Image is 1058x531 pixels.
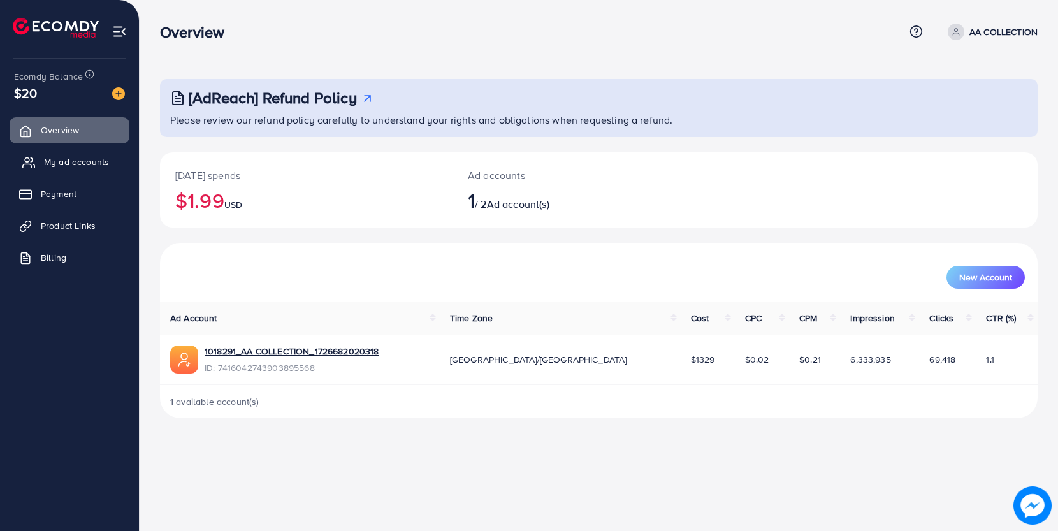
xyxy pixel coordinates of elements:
[959,273,1012,282] span: New Account
[450,353,627,366] span: [GEOGRAPHIC_DATA]/[GEOGRAPHIC_DATA]
[112,24,127,39] img: menu
[468,168,656,183] p: Ad accounts
[224,198,242,211] span: USD
[487,197,549,211] span: Ad account(s)
[170,312,217,324] span: Ad Account
[10,149,129,175] a: My ad accounts
[799,353,821,366] span: $0.21
[175,188,437,212] h2: $1.99
[41,251,66,264] span: Billing
[170,346,198,374] img: ic-ads-acc.e4c84228.svg
[691,312,709,324] span: Cost
[1013,486,1051,524] img: image
[44,156,109,168] span: My ad accounts
[10,213,129,238] a: Product Links
[14,84,37,102] span: $20
[850,312,895,324] span: Impression
[160,23,235,41] h3: Overview
[799,312,817,324] span: CPM
[468,185,475,215] span: 1
[468,188,656,212] h2: / 2
[745,312,762,324] span: CPC
[14,70,83,83] span: Ecomdy Balance
[41,124,79,136] span: Overview
[41,219,96,232] span: Product Links
[170,395,259,408] span: 1 available account(s)
[170,112,1030,127] p: Please review our refund policy carefully to understand your rights and obligations when requesti...
[41,187,76,200] span: Payment
[929,312,953,324] span: Clicks
[850,353,890,366] span: 6,333,935
[175,168,437,183] p: [DATE] spends
[205,361,379,374] span: ID: 7416042743903895568
[745,353,769,366] span: $0.02
[969,24,1038,40] p: AA COLLECTION
[205,345,379,358] a: 1018291_AA COLLECTION_1726682020318
[929,353,955,366] span: 69,418
[10,181,129,207] a: Payment
[691,353,715,366] span: $1329
[13,18,99,38] img: logo
[189,89,357,107] h3: [AdReach] Refund Policy
[943,24,1038,40] a: AA COLLECTION
[10,117,129,143] a: Overview
[986,312,1016,324] span: CTR (%)
[10,245,129,270] a: Billing
[986,353,994,366] span: 1.1
[946,266,1025,289] button: New Account
[112,87,125,100] img: image
[450,312,493,324] span: Time Zone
